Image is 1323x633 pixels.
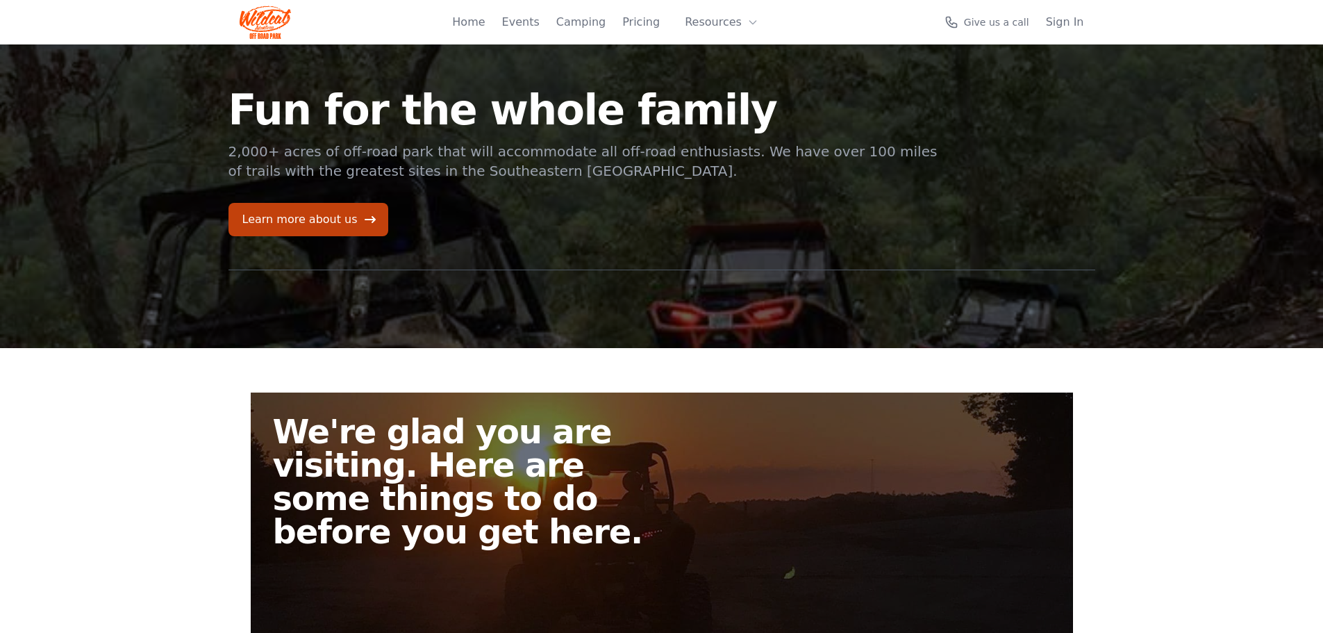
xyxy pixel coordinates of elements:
a: Learn more about us [228,203,388,236]
p: 2,000+ acres of off-road park that will accommodate all off-road enthusiasts. We have over 100 mi... [228,142,940,181]
a: Sign In [1046,14,1084,31]
img: Wildcat Logo [240,6,292,39]
h1: Fun for the whole family [228,89,940,131]
a: Camping [556,14,606,31]
a: Give us a call [945,15,1029,29]
h2: We're glad you are visiting. Here are some things to do before you get here. [273,415,673,548]
a: Home [452,14,485,31]
a: Pricing [622,14,660,31]
a: Events [502,14,540,31]
span: Give us a call [964,15,1029,29]
button: Resources [676,8,767,36]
